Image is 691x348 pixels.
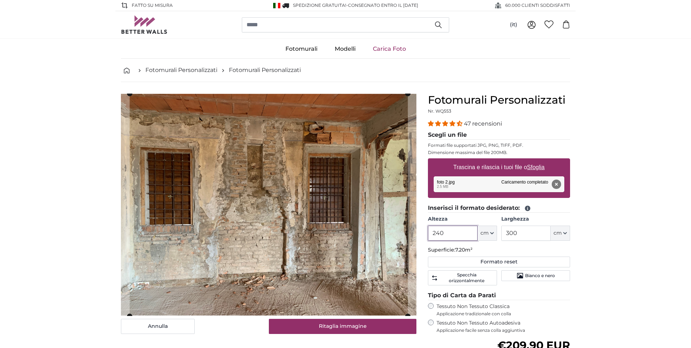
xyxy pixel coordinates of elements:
[437,311,570,317] span: Applicazione tradizionale con colla
[428,216,497,223] label: Altezza
[527,164,545,170] u: Sfoglia
[480,230,489,237] span: cm
[464,120,502,127] span: 47 recensioni
[132,2,173,9] span: Fatto su misura
[428,247,570,254] p: Superficie:
[451,160,548,175] label: Trascina e rilascia i tuoi file o
[293,3,346,8] span: Spedizione GRATUITA!
[501,270,570,281] button: Bianco e nero
[269,319,417,334] button: Ritaglia immagine
[121,59,570,82] nav: breadcrumbs
[428,108,451,114] span: Nr. WQ553
[428,257,570,267] button: Formato reset
[121,319,195,334] button: Annulla
[121,15,168,34] img: Betterwalls
[229,66,301,74] a: Fotomurali Personalizzati
[428,204,570,213] legend: Inserisci il formato desiderato:
[525,273,555,279] span: Bianco e nero
[437,327,570,333] span: Applicazione facile senza colla aggiuntiva
[428,150,570,155] p: Dimensione massima del file 200MB.
[428,143,570,148] p: Formati file supportati JPG, PNG, TIFF, PDF.
[551,226,570,241] button: cm
[428,120,464,127] span: 4.38 stars
[428,270,497,285] button: Specchia orizzontalmente
[501,216,570,223] label: Larghezza
[277,40,326,58] a: Fotomurali
[326,40,364,58] a: Modelli
[348,3,418,8] span: Consegnato entro il [DATE]
[505,2,570,9] span: 60.000 CLIENTI SODDISFATTI
[455,247,473,253] span: 7.20m²
[428,94,570,107] h1: Fotomurali Personalizzati
[145,66,217,74] a: Fotomurali Personalizzati
[554,230,562,237] span: cm
[437,320,570,333] label: Tessuto Non Tessuto Autoadesiva
[437,303,570,317] label: Tessuto Non Tessuto Classica
[504,18,523,31] button: (it)
[440,272,494,284] span: Specchia orizzontalmente
[428,131,570,140] legend: Scegli un file
[364,40,415,58] a: Carica Foto
[346,3,418,8] span: -
[478,226,497,241] button: cm
[428,291,570,300] legend: Tipo di Carta da Parati
[273,3,280,8] img: Italia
